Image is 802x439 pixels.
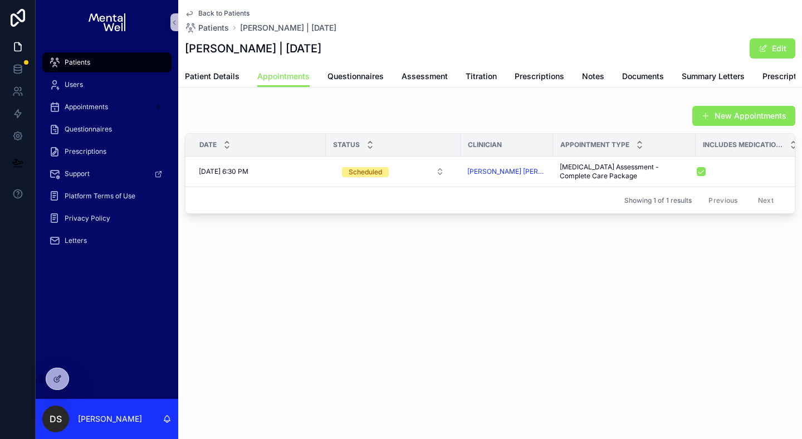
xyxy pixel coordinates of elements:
[198,22,229,33] span: Patients
[65,147,106,156] span: Prescriptions
[199,167,319,176] a: [DATE] 6:30 PM
[402,71,448,82] span: Assessment
[349,167,382,177] div: Scheduled
[515,71,564,82] span: Prescriptions
[467,167,546,176] a: [PERSON_NAME] [PERSON_NAME]
[65,80,83,89] span: Users
[185,71,239,82] span: Patient Details
[65,192,135,201] span: Platform Terms of Use
[42,75,172,95] a: Users
[468,140,502,149] span: Clinician
[466,71,497,82] span: Titration
[42,97,172,117] a: Appointments
[257,66,310,87] a: Appointments
[624,196,692,205] span: Showing 1 of 1 results
[333,140,360,149] span: Status
[332,161,454,182] a: Select Button
[515,66,564,89] a: Prescriptions
[560,163,689,181] a: [MEDICAL_DATA] Assessment - Complete Care Package
[198,9,250,18] span: Back to Patients
[333,162,453,182] button: Select Button
[89,13,125,31] img: App logo
[622,71,664,82] span: Documents
[65,214,110,223] span: Privacy Policy
[199,167,248,176] span: [DATE] 6:30 PM
[327,71,384,82] span: Questionnaires
[42,164,172,184] a: Support
[78,413,142,425] p: [PERSON_NAME]
[622,66,664,89] a: Documents
[65,58,90,67] span: Patients
[682,71,745,82] span: Summary Letters
[240,22,336,33] a: [PERSON_NAME] | [DATE]
[682,66,745,89] a: Summary Letters
[750,38,795,58] button: Edit
[42,231,172,251] a: Letters
[65,236,87,245] span: Letters
[582,71,604,82] span: Notes
[703,140,783,149] span: Includes Medication Initial Titration?
[185,22,229,33] a: Patients
[185,41,321,56] h1: [PERSON_NAME] | [DATE]
[65,125,112,134] span: Questionnaires
[327,66,384,89] a: Questionnaires
[466,66,497,89] a: Titration
[257,71,310,82] span: Appointments
[582,66,604,89] a: Notes
[560,140,629,149] span: Appointment Type
[50,412,62,426] span: DS
[42,119,172,139] a: Questionnaires
[42,208,172,228] a: Privacy Policy
[402,66,448,89] a: Assessment
[65,103,108,111] span: Appointments
[65,169,90,178] span: Support
[185,9,250,18] a: Back to Patients
[36,45,178,265] div: scrollable content
[42,52,172,72] a: Patients
[185,66,239,89] a: Patient Details
[692,106,795,126] button: New Appointments
[199,140,217,149] span: Date
[42,186,172,206] a: Platform Terms of Use
[42,142,172,162] a: Prescriptions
